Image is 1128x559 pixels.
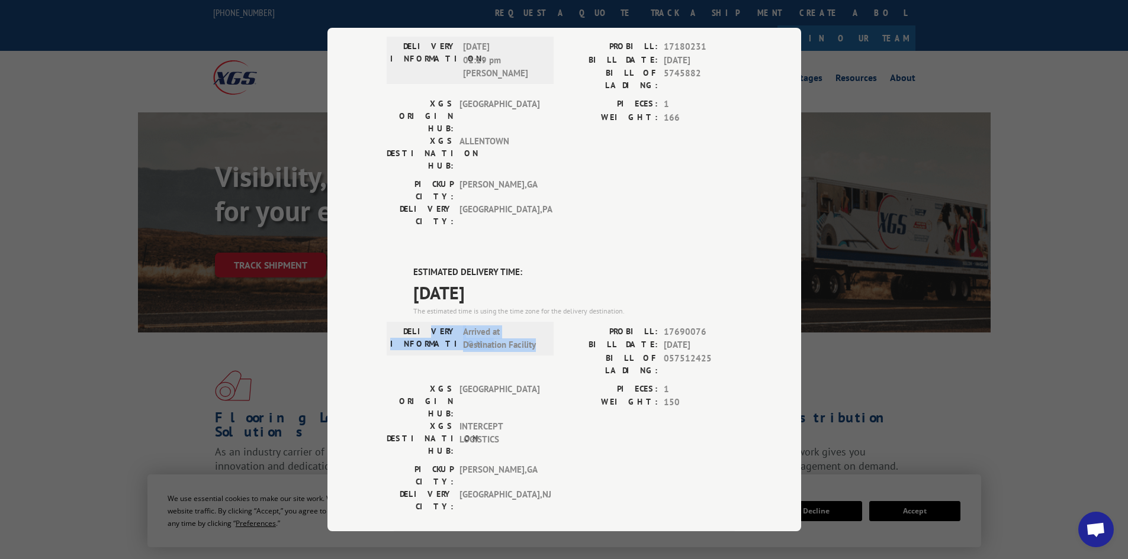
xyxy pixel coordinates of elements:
span: [GEOGRAPHIC_DATA] [459,98,539,135]
span: 1 [664,98,742,111]
label: XGS DESTINATION HUB: [387,135,454,172]
span: ALLENTOWN [459,135,539,172]
label: BILL DATE: [564,338,658,352]
span: INTERCEPT LOGISTICS [459,420,539,457]
span: 17180231 [664,40,742,54]
span: 150 [664,396,742,409]
label: BILL DATE: [564,54,658,67]
label: DELIVERY CITY: [387,488,454,513]
label: DELIVERY INFORMATION: [390,40,457,80]
span: [DATE] [664,338,742,352]
span: 17690076 [664,325,742,339]
label: PROBILL: [564,325,658,339]
label: WEIGHT: [564,396,658,409]
label: PICKUP CITY: [387,463,454,488]
span: [GEOGRAPHIC_DATA] , NJ [459,488,539,513]
div: The estimated time is using the time zone for the delivery destination. [413,306,742,316]
label: PICKUP CITY: [387,178,454,203]
span: 5745882 [664,67,742,92]
label: ESTIMATED DELIVERY TIME: [413,266,742,279]
label: XGS ORIGIN HUB: [387,383,454,420]
span: 057512425 [664,352,742,377]
label: BILL OF LADING: [564,352,658,377]
span: [DATE] 01:19 pm [PERSON_NAME] [463,40,543,80]
label: WEIGHT: [564,111,658,125]
span: [GEOGRAPHIC_DATA] [459,383,539,420]
label: DELIVERY CITY: [387,203,454,228]
label: DELIVERY INFORMATION: [390,325,457,352]
span: [PERSON_NAME] , GA [459,178,539,203]
label: PIECES: [564,383,658,396]
span: [DATE] [413,279,742,306]
div: Open chat [1078,512,1114,547]
label: PIECES: [564,98,658,111]
span: Arrived at Destination Facility [463,325,543,352]
span: [DATE] [664,54,742,67]
label: XGS ORIGIN HUB: [387,98,454,135]
label: BILL OF LADING: [564,67,658,92]
label: XGS DESTINATION HUB: [387,420,454,457]
span: [PERSON_NAME] , GA [459,463,539,488]
span: [GEOGRAPHIC_DATA] , PA [459,203,539,228]
span: 1 [664,383,742,396]
span: 166 [664,111,742,125]
label: PROBILL: [564,40,658,54]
